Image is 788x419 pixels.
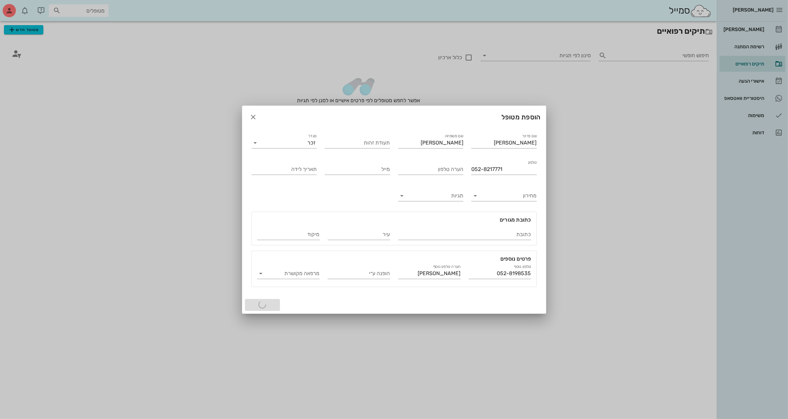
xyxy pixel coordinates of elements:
[307,140,315,146] div: זכר
[471,190,537,201] div: מחירון
[445,134,463,139] label: שם משפחה
[398,190,464,201] div: תגיות
[433,264,460,269] label: הערה טלפון נוסף
[514,264,531,269] label: טלפון נוסף
[252,251,536,263] div: פרטים נוספים
[523,134,537,139] label: שם פרטי
[252,212,536,224] div: כתובת מגורים
[252,138,317,148] div: מגדרזכר
[528,160,536,165] label: טלפון
[242,106,546,128] div: הוספת מטופל
[308,134,317,139] label: מגדר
